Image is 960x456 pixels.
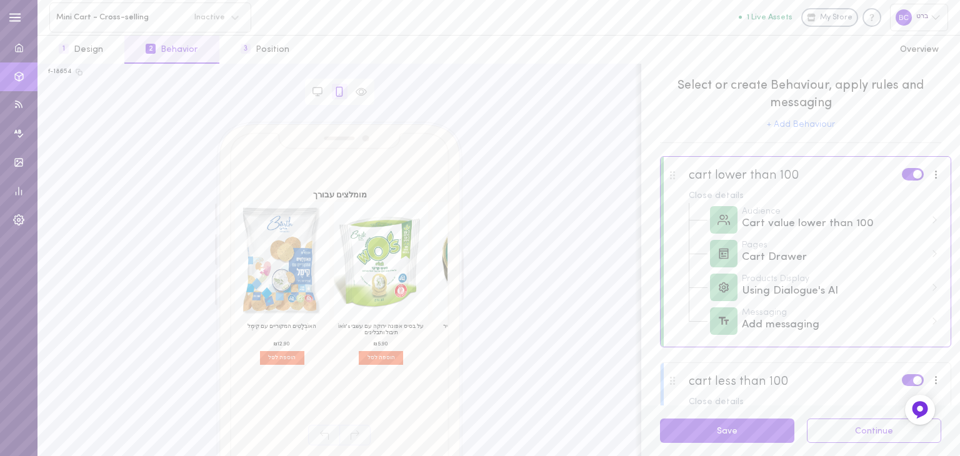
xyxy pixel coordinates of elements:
span: 2 [146,44,156,54]
div: Add messaging [742,317,926,333]
button: 1 Live Assets [739,13,792,21]
button: 2Behavior [124,36,219,64]
button: 3Position [219,36,311,64]
button: 1Design [37,36,124,64]
span: Mini Cart - Cross-selling [56,12,186,22]
div: Audience [742,207,926,216]
div: Products Display [742,275,926,284]
div: Knowledge center [862,8,881,27]
span: הוספה לסל [359,351,403,365]
span: 12.90 [277,341,289,347]
div: ברט [890,4,948,31]
div: Cart Drawer [742,250,926,265]
span: 3 [241,44,251,54]
div: Pages [742,241,926,250]
div: Using Dialogue's AI [742,275,939,299]
div: f-18654 [48,67,71,76]
span: Redo [339,425,371,445]
h3: האוֹבְּלָטִים המקוריים עם קִימֶל [238,324,326,337]
a: 1 Live Assets [739,13,801,22]
span: הוספה לסל [259,351,304,365]
h2: מומלצים עבורך [247,192,433,200]
div: cart lower than 100 [689,168,799,183]
h3: ווֹאוֹ's על בסיס אפונה ירוקה עם עשבי תיבול ותבלינים [337,324,424,337]
div: Using Dialogue's AI [742,284,926,299]
div: הוספה לסל [333,202,427,369]
h3: סוכריות קשות בטעם מנטה קליר [436,324,523,337]
span: Inactive [186,13,225,21]
div: הוספה לסל [432,202,527,369]
div: Cart value lower than 100 [742,216,926,232]
div: cart less than 100 [689,374,788,389]
div: Add messaging [742,309,939,333]
span: 5.90 [377,341,387,347]
img: Feedback Button [911,400,929,419]
div: Cart Drawer [742,241,939,265]
span: 1 [59,44,69,54]
button: + Add Behaviour [767,121,835,129]
div: Close details [689,192,942,201]
div: Messaging [742,309,926,317]
div: cart lower than 100Close detailsAudienceCart value lower than 100PagesCart DrawerProducts Display... [660,156,951,347]
a: My Store [801,8,858,27]
button: Continue [807,419,941,443]
div: הוספה לסל [234,202,329,369]
div: Close details [689,398,942,407]
button: Overview [879,36,960,64]
span: Undo [308,425,339,445]
span: ‏ ‏₪ [272,341,291,347]
button: Save [660,419,794,443]
span: My Store [820,12,852,24]
span: Select or create Behaviour, apply rules and messaging [660,77,941,112]
div: Cart value lower than 100 [742,207,939,232]
span: ‏ ‏₪ [372,341,389,347]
